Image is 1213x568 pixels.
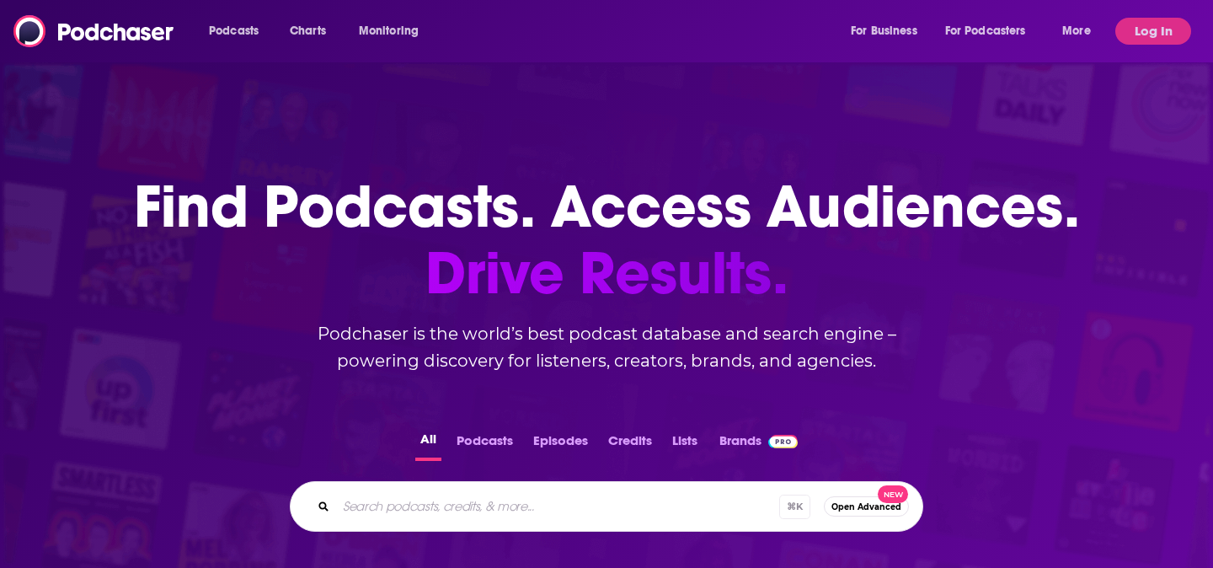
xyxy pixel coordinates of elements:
button: Episodes [528,428,593,461]
span: Monitoring [359,19,419,43]
span: ⌘ K [779,495,810,519]
img: Podchaser - Follow, Share and Rate Podcasts [13,15,175,47]
div: Search podcasts, credits, & more... [290,481,923,532]
span: Drive Results. [134,240,1080,307]
button: open menu [197,18,281,45]
h1: Find Podcasts. Access Audiences. [134,174,1080,307]
input: Search podcasts, credits, & more... [336,493,779,520]
h2: Podchaser is the world’s best podcast database and search engine – powering discovery for listene... [270,320,943,374]
button: open menu [347,18,441,45]
span: More [1062,19,1091,43]
a: Charts [279,18,336,45]
button: All [415,428,441,461]
a: BrandsPodchaser Pro [719,428,798,461]
button: open menu [1050,18,1112,45]
button: Podcasts [452,428,518,461]
span: Open Advanced [831,502,901,512]
button: Credits [603,428,657,461]
button: Log In [1115,18,1191,45]
span: Charts [290,19,326,43]
span: For Podcasters [945,19,1026,43]
span: Podcasts [209,19,259,43]
button: open menu [934,18,1050,45]
img: Podchaser Pro [768,435,798,448]
button: open menu [839,18,938,45]
button: Lists [667,428,703,461]
span: New [878,485,908,503]
span: For Business [851,19,917,43]
button: Open AdvancedNew [824,496,909,517]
